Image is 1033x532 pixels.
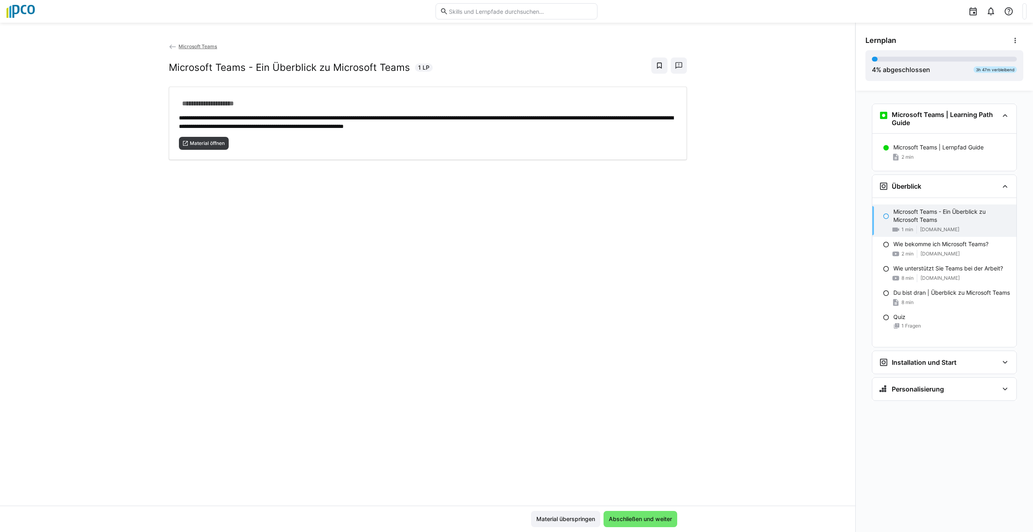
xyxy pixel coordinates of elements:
span: [DOMAIN_NAME] [920,226,959,233]
input: Skills und Lernpfade durchsuchen… [448,8,593,15]
p: Microsoft Teams | Lernpfad Guide [893,143,984,151]
span: 2 min [901,154,914,160]
span: Lernplan [865,36,896,45]
span: Abschließen und weiter [608,515,673,523]
button: Abschließen und weiter [604,511,677,527]
span: 1 LP [418,64,429,72]
h3: Personalisierung [892,385,944,393]
span: 1 min [901,226,913,233]
span: Microsoft Teams [179,43,217,49]
p: Du bist dran | Überblick zu Microsoft Teams [893,289,1010,297]
h3: Überblick [892,182,921,190]
span: 8 min [901,275,914,281]
a: Microsoft Teams [169,43,217,49]
button: Material öffnen [179,137,229,150]
h3: Installation und Start [892,358,956,366]
p: Wie unterstützt Sie Teams bei der Arbeit? [893,264,1003,272]
span: 2 min [901,251,914,257]
span: Material überspringen [535,515,596,523]
p: Microsoft Teams - Ein Überblick zu Microsoft Teams [893,208,1010,224]
span: 1 Fragen [901,323,921,329]
span: [DOMAIN_NAME] [920,251,960,257]
h2: Microsoft Teams - Ein Überblick zu Microsoft Teams [169,62,410,74]
span: [DOMAIN_NAME] [920,275,960,281]
div: 3h 47m verbleibend [973,66,1017,73]
h3: Microsoft Teams | Learning Path Guide [892,111,999,127]
p: Wie bekomme ich Microsoft Teams? [893,240,988,248]
button: Material überspringen [531,511,600,527]
span: Material öffnen [189,140,225,147]
span: 4 [872,66,876,74]
span: 8 min [901,299,914,306]
p: Quiz [893,313,905,321]
div: % abgeschlossen [872,65,930,74]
